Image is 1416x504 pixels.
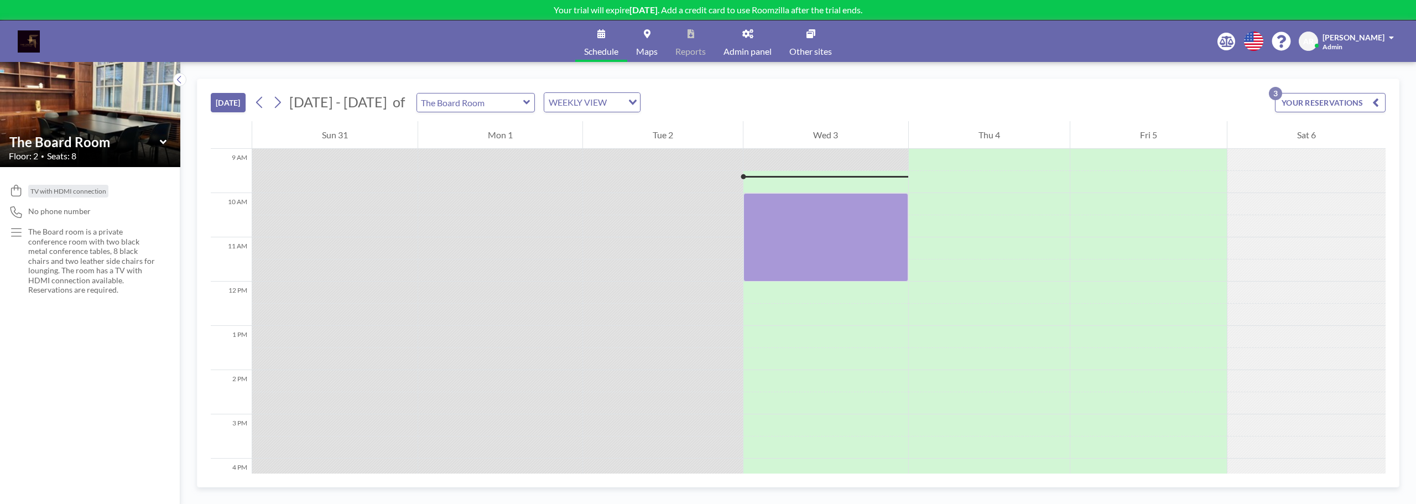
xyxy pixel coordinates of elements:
div: 10 AM [211,193,252,237]
div: Search for option [544,93,640,112]
div: Mon 1 [418,121,582,149]
a: Admin panel [715,20,780,62]
span: AR [1303,37,1314,46]
span: of [393,93,405,111]
div: Sun 31 [252,121,418,149]
span: WEEKLY VIEW [546,95,609,110]
input: The Board Room [417,93,523,112]
img: organization-logo [18,30,40,53]
a: Maps [627,20,667,62]
p: 3 [1269,87,1282,100]
a: Other sites [780,20,841,62]
div: 1 PM [211,326,252,370]
span: • [41,153,44,160]
div: 9 AM [211,149,252,193]
div: 2 PM [211,370,252,414]
p: The Board room is a private conference room with two black metal conference tables, 8 black chair... [28,227,158,295]
span: Floor: 2 [9,150,38,162]
a: Schedule [575,20,627,62]
span: Maps [636,47,658,56]
div: Wed 3 [743,121,908,149]
div: 3 PM [211,414,252,459]
span: [PERSON_NAME] [1323,33,1384,42]
div: Sat 6 [1227,121,1386,149]
button: [DATE] [211,93,246,112]
div: Thu 4 [909,121,1070,149]
a: Reports [667,20,715,62]
input: The Board Room [9,134,160,150]
b: [DATE] [629,4,658,15]
span: Seats: 8 [47,150,76,162]
span: Reports [675,47,706,56]
div: 4 PM [211,459,252,503]
span: Schedule [584,47,618,56]
div: 11 AM [211,237,252,282]
button: YOUR RESERVATIONS3 [1275,93,1386,112]
span: Admin panel [723,47,772,56]
span: Admin [1323,43,1342,51]
div: Tue 2 [583,121,743,149]
span: No phone number [28,206,91,216]
div: Fri 5 [1070,121,1227,149]
span: Other sites [789,47,832,56]
input: Search for option [610,95,622,110]
span: [DATE] - [DATE] [289,93,387,110]
span: TV with HDMI connection [30,187,106,195]
div: 12 PM [211,282,252,326]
